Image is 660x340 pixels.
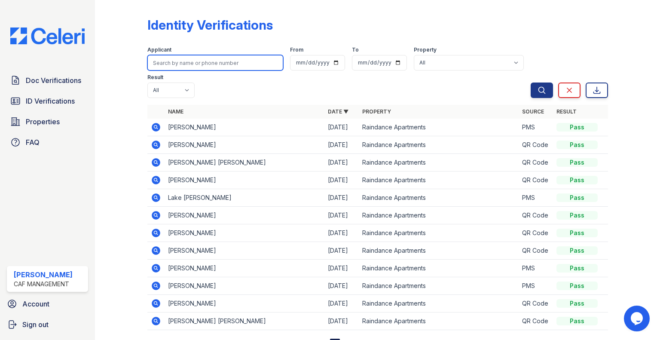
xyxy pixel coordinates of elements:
td: [PERSON_NAME] [165,295,324,312]
a: ID Verifications [7,92,88,110]
div: Pass [556,246,598,255]
td: PMS [519,189,553,207]
td: Lake [PERSON_NAME] [165,189,324,207]
td: [PERSON_NAME] [165,136,324,154]
label: Applicant [147,46,171,53]
td: QR Code [519,224,553,242]
td: [DATE] [324,312,359,330]
div: Pass [556,176,598,184]
span: FAQ [26,137,40,147]
td: [PERSON_NAME] [165,172,324,189]
td: [PERSON_NAME] [165,119,324,136]
td: QR Code [519,295,553,312]
td: [DATE] [324,295,359,312]
span: Account [22,299,49,309]
td: [DATE] [324,154,359,172]
td: [DATE] [324,260,359,277]
div: CAF Management [14,280,73,288]
td: Raindance Apartments [359,154,519,172]
td: QR Code [519,312,553,330]
label: Result [147,74,163,81]
span: Doc Verifications [26,75,81,86]
td: [DATE] [324,224,359,242]
div: Pass [556,282,598,290]
td: [DATE] [324,242,359,260]
a: Date ▼ [328,108,348,115]
label: From [290,46,303,53]
td: PMS [519,277,553,295]
a: Result [556,108,577,115]
td: Raindance Apartments [359,295,519,312]
a: Property [362,108,391,115]
td: Raindance Apartments [359,189,519,207]
td: [DATE] [324,119,359,136]
td: Raindance Apartments [359,207,519,224]
td: QR Code [519,136,553,154]
td: Raindance Apartments [359,260,519,277]
div: Pass [556,158,598,167]
td: [PERSON_NAME] [165,277,324,295]
div: Pass [556,141,598,149]
a: Account [3,295,92,312]
div: Pass [556,193,598,202]
input: Search by name or phone number [147,55,283,70]
td: QR Code [519,154,553,172]
span: Sign out [22,319,49,330]
div: Pass [556,229,598,237]
td: Raindance Apartments [359,242,519,260]
label: To [352,46,359,53]
td: [PERSON_NAME] [165,242,324,260]
td: PMS [519,119,553,136]
td: [DATE] [324,207,359,224]
td: [PERSON_NAME] [165,224,324,242]
a: FAQ [7,134,88,151]
div: Pass [556,299,598,308]
td: QR Code [519,172,553,189]
td: Raindance Apartments [359,312,519,330]
a: Properties [7,113,88,130]
iframe: chat widget [624,306,651,331]
span: ID Verifications [26,96,75,106]
td: [DATE] [324,136,359,154]
img: CE_Logo_Blue-a8612792a0a2168367f1c8372b55b34899dd931a85d93a1a3d3e32e68fde9ad4.png [3,28,92,44]
div: Pass [556,211,598,220]
td: Raindance Apartments [359,119,519,136]
td: Raindance Apartments [359,277,519,295]
td: [DATE] [324,189,359,207]
a: Name [168,108,183,115]
td: [PERSON_NAME] [PERSON_NAME] [165,154,324,172]
td: [DATE] [324,172,359,189]
td: QR Code [519,242,553,260]
div: Pass [556,264,598,273]
td: PMS [519,260,553,277]
td: [DATE] [324,277,359,295]
div: Pass [556,123,598,132]
label: Property [414,46,437,53]
td: Raindance Apartments [359,172,519,189]
a: Source [522,108,544,115]
div: [PERSON_NAME] [14,270,73,280]
td: QR Code [519,207,553,224]
div: Pass [556,317,598,325]
a: Doc Verifications [7,72,88,89]
td: [PERSON_NAME] [165,207,324,224]
td: [PERSON_NAME] [165,260,324,277]
td: Raindance Apartments [359,136,519,154]
span: Properties [26,116,60,127]
a: Sign out [3,316,92,333]
td: [PERSON_NAME] [PERSON_NAME] [165,312,324,330]
td: Raindance Apartments [359,224,519,242]
div: Identity Verifications [147,17,273,33]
